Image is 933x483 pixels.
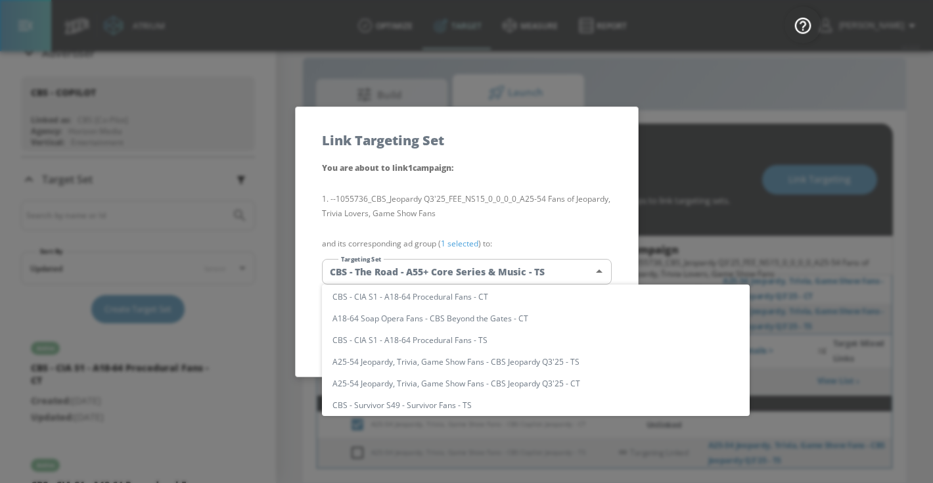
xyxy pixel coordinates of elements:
[322,394,750,416] li: CBS - Survivor S49 - Survivor Fans - TS
[322,373,750,394] li: A25-54 Jeopardy, Trivia, Game Show Fans - CBS Jeopardy Q3'25 - CT
[322,286,750,308] li: CBS - CIA S1 - A18-64 Procedural Fans - CT
[785,7,821,43] button: Open Resource Center
[322,329,750,351] li: CBS - CIA S1 - A18-64 Procedural Fans - TS
[322,351,750,373] li: A25-54 Jeopardy, Trivia, Game Show Fans - CBS Jeopardy Q3'25 - TS
[322,308,750,329] li: A18-64 Soap Opera Fans - CBS Beyond the Gates - CT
